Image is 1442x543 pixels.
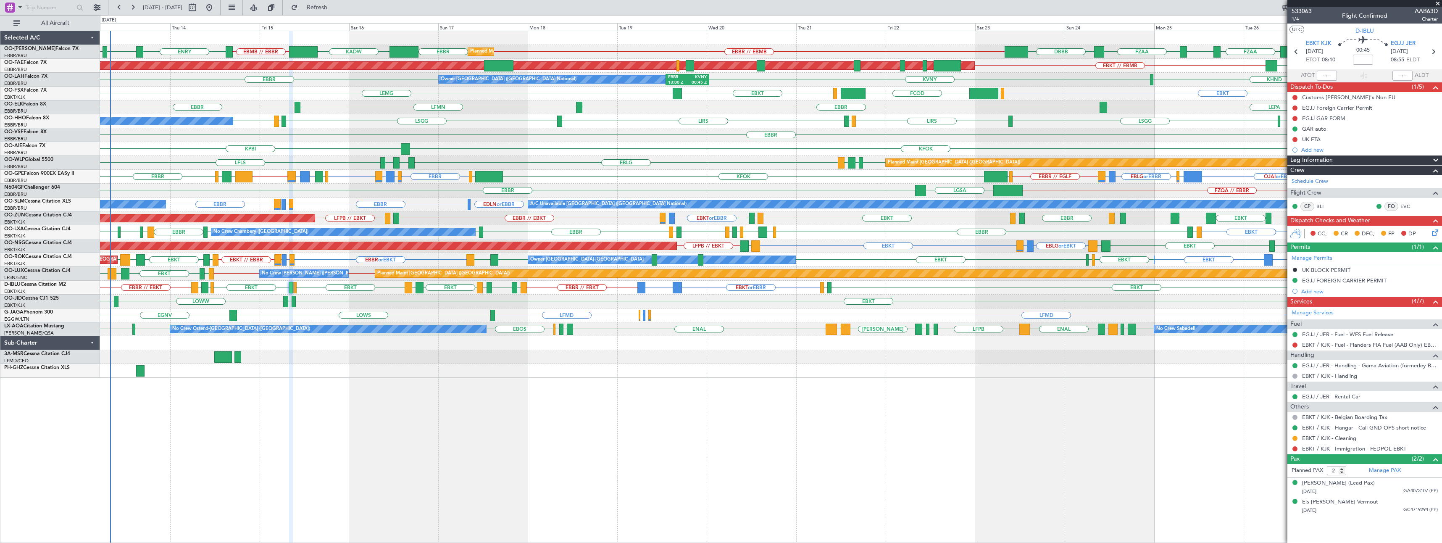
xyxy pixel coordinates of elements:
[377,267,510,280] div: Planned Maint [GEOGRAPHIC_DATA] ([GEOGRAPHIC_DATA])
[1302,136,1321,143] div: UK ETA
[4,116,26,121] span: OO-HHO
[1292,309,1334,317] a: Manage Services
[4,102,23,107] span: OO-ELK
[4,282,21,287] span: D-IBLU
[1302,277,1387,284] div: EGJJ FOREIGN CARRIER PERMIT
[4,102,46,107] a: OO-ELKFalcon 8X
[4,213,25,218] span: OO-ZUN
[4,129,24,134] span: OO-VSF
[1403,506,1438,514] span: GC4719294 (PP)
[888,156,1020,169] div: Planned Maint [GEOGRAPHIC_DATA] ([GEOGRAPHIC_DATA])
[1412,243,1424,251] span: (1/1)
[26,1,74,14] input: Trip Number
[1362,230,1374,238] span: DFC,
[1290,156,1333,165] span: Leg Information
[1412,454,1424,463] span: (2/2)
[4,288,25,295] a: EBKT/KJK
[1292,467,1323,475] label: Planned PAX
[975,23,1065,31] div: Sat 23
[1403,488,1438,495] span: GA4073107 (PP)
[1156,323,1195,335] div: No Crew Sabadell
[22,20,89,26] span: All Aircraft
[1302,341,1438,348] a: EBKT / KJK - Fuel - Flanders FIA Fuel (AAB Only) EBKT / KJK
[1391,47,1408,56] span: [DATE]
[1412,297,1424,306] span: (4/7)
[9,16,91,30] button: All Aircraft
[1415,71,1429,80] span: ALDT
[1415,16,1438,23] span: Charter
[4,53,27,59] a: EBBR/BRU
[1302,507,1316,514] span: [DATE]
[1302,488,1316,495] span: [DATE]
[4,274,27,281] a: LFSN/ENC
[4,129,47,134] a: OO-VSFFalcon 8X
[687,80,707,86] div: 00:45 Z
[528,23,617,31] div: Mon 18
[1317,71,1337,81] input: --:--
[886,23,975,31] div: Fri 22
[617,23,707,31] div: Tue 19
[213,226,308,238] div: No Crew Chambery ([GEOGRAPHIC_DATA])
[1408,230,1416,238] span: DP
[4,213,72,218] a: OO-ZUNCessna Citation CJ4
[4,171,24,176] span: OO-GPE
[287,1,337,14] button: Refresh
[1412,82,1424,91] span: (1/5)
[1301,71,1315,80] span: ATOT
[530,198,687,211] div: A/C Unavailable [GEOGRAPHIC_DATA] ([GEOGRAPHIC_DATA] National)
[172,323,310,335] div: No Crew Ostend-[GEOGRAPHIC_DATA] ([GEOGRAPHIC_DATA])
[4,157,53,162] a: OO-WLPGlobal 5500
[668,74,687,80] div: EBBR
[1391,56,1404,64] span: 08:55
[1300,202,1314,211] div: CP
[4,324,64,329] a: LX-AOACitation Mustang
[1306,56,1320,64] span: ETOT
[1415,7,1438,16] span: AAB63D
[4,122,27,128] a: EBBR/BRU
[4,254,25,259] span: OO-ROK
[530,253,644,266] div: Owner [GEOGRAPHIC_DATA]-[GEOGRAPHIC_DATA]
[1292,7,1312,16] span: 533063
[796,23,886,31] div: Thu 21
[4,46,55,51] span: OO-[PERSON_NAME]
[687,74,707,80] div: KVNY
[1302,362,1438,369] a: EGJJ / JER - Handling - Gama Aviation (formerley Beauport) EGJJ / JER
[438,23,528,31] div: Sun 17
[4,163,27,170] a: EBBR/BRU
[4,66,27,73] a: EBBR/BRU
[4,199,24,204] span: OO-SLM
[4,157,25,162] span: OO-WLP
[1356,46,1370,55] span: 00:45
[4,240,72,245] a: OO-NSGCessna Citation CJ4
[1302,435,1356,442] a: EBKT / KJK - Cleaning
[4,177,27,184] a: EBBR/BRU
[4,94,25,100] a: EBKT/KJK
[4,136,27,142] a: EBBR/BRU
[1391,40,1416,48] span: EGJJ JER
[4,171,74,176] a: OO-GPEFalcon 900EX EASy II
[1290,297,1312,307] span: Services
[1290,82,1333,92] span: Dispatch To-Dos
[4,316,29,322] a: EGGW/LTN
[1384,202,1398,211] div: FO
[4,143,45,148] a: OO-AIEFalcon 7X
[4,227,24,232] span: OO-LXA
[4,233,25,239] a: EBKT/KJK
[81,23,170,31] div: Wed 13
[707,23,796,31] div: Wed 20
[4,296,22,301] span: OO-JID
[441,73,576,86] div: Owner [GEOGRAPHIC_DATA] ([GEOGRAPHIC_DATA] National)
[1302,266,1350,274] div: UK BLOCK PERMIT
[1369,467,1401,475] a: Manage PAX
[1302,424,1426,431] a: EBKT / KJK - Hangar - Call GND OPS short notice
[4,365,70,370] a: PH-GHZCessna Citation XLS
[1290,216,1370,226] span: Dispatch Checks and Weather
[4,358,29,364] a: LFMD/CEQ
[470,45,622,58] div: Planned Maint [GEOGRAPHIC_DATA] ([GEOGRAPHIC_DATA] National)
[1290,454,1300,464] span: Pax
[4,261,25,267] a: EBKT/KJK
[4,150,27,156] a: EBBR/BRU
[1302,393,1360,400] a: EGJJ / JER - Rental Car
[1322,56,1335,64] span: 08:10
[1318,230,1327,238] span: CC,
